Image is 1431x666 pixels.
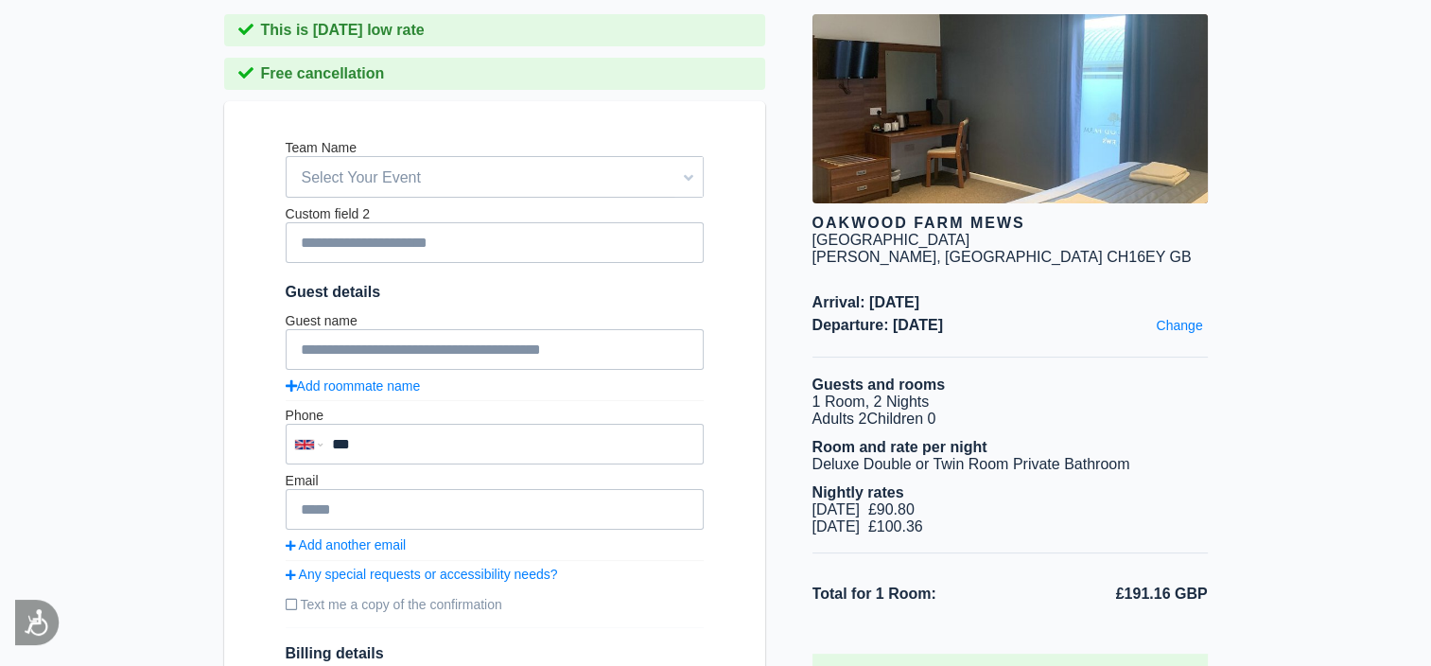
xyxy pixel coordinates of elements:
span: [DATE] £90.80 [812,501,915,517]
li: 1 Room, 2 Nights [812,394,1208,411]
span: [PERSON_NAME], [812,249,941,265]
div: Oakwood Farm Mews [812,215,1208,232]
label: Text me a copy of the confirmation [286,589,704,620]
b: Nightly rates [812,484,904,500]
span: Arrival: [DATE] [812,294,1208,311]
a: Change [1151,313,1207,338]
b: Guests and rooms [812,377,945,393]
label: Custom field 2 [286,206,370,221]
span: GB [1169,249,1191,265]
b: Room and rate per night [812,439,987,455]
li: Deluxe Double or Twin Room Private Bathroom [812,456,1208,473]
a: Add another email [286,537,704,552]
li: Total for 1 Room: [812,582,1010,606]
span: Guest details [286,284,704,301]
label: Phone [286,408,323,423]
span: [DATE] £100.36 [812,518,923,535]
li: £191.16 GBP [1010,582,1208,606]
img: hotel image [812,14,1208,203]
span: Select Your Event [287,162,703,194]
a: Any special requests or accessibility needs? [286,567,704,582]
div: United Kingdom: +44 [288,426,327,463]
span: Children 0 [866,411,935,427]
span: [GEOGRAPHIC_DATA] [945,249,1103,265]
label: Team Name [286,140,357,155]
label: Email [286,473,319,488]
div: This is [DATE] low rate [224,14,765,46]
span: Departure: [DATE] [812,317,1208,334]
div: Free cancellation [224,58,765,90]
div: [GEOGRAPHIC_DATA] [812,232,970,249]
span: CH16EY [1107,249,1165,265]
label: Guest name [286,313,358,328]
li: Adults 2 [812,411,1208,428]
span: Billing details [286,645,704,662]
a: Add roommate name [286,378,421,394]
